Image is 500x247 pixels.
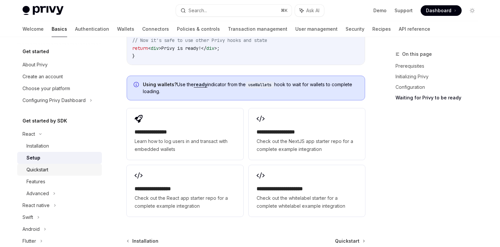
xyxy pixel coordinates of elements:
div: Advanced [26,190,49,197]
span: Check out the whitelabel starter for a complete whitelabel example integration [257,194,357,210]
span: ⌘ K [281,8,288,13]
a: About Privy [17,59,102,71]
span: div [151,45,159,51]
span: Use the indicator from the hook to wait for wallets to complete loading. [143,81,358,95]
div: About Privy [22,61,48,69]
span: < [148,45,151,51]
a: **** **** **** ***Check out the React app starter repo for a complete example integration [127,165,243,217]
a: ready [194,82,207,88]
div: React native [22,201,50,209]
a: Waiting for Privy to be ready [396,92,483,103]
span: On this page [402,50,432,58]
span: Quickstart [335,238,359,244]
div: Create an account [22,73,63,81]
a: Initializing Privy [396,71,483,82]
span: div [206,45,214,51]
a: Installation [17,140,102,152]
a: Demo [373,7,387,14]
a: Setup [17,152,102,164]
strong: Using wallets? [143,82,177,87]
a: **** **** **** ****Check out the NextJS app starter repo for a complete example integration [249,108,365,160]
a: **** **** **** **** ***Check out the whitelabel starter for a complete whitelabel example integra... [249,165,365,217]
a: Choose your platform [17,83,102,94]
svg: Info [134,82,140,88]
button: Toggle dark mode [467,5,478,16]
a: Transaction management [228,21,287,37]
span: Dashboard [426,7,451,14]
div: Flutter [22,237,36,245]
a: Welcome [22,21,44,37]
a: Authentication [75,21,109,37]
div: Android [22,225,40,233]
button: Search...⌘K [176,5,292,17]
span: Privy is ready! [161,45,201,51]
img: light logo [22,6,63,15]
a: Basics [52,21,67,37]
span: Installation [132,238,158,244]
h5: Get started [22,48,49,55]
a: Installation [127,238,158,244]
span: } [132,53,135,59]
span: Ask AI [306,7,319,14]
span: Check out the NextJS app starter repo for a complete example integration [257,137,357,153]
code: useWallets [246,82,274,88]
button: Ask AI [295,5,324,17]
h5: Get started by SDK [22,117,67,125]
span: ; [217,45,220,51]
a: Connectors [142,21,169,37]
div: React [22,130,35,138]
div: Installation [26,142,49,150]
a: Features [17,176,102,188]
a: Prerequisites [396,61,483,71]
a: **** **** **** *Learn how to log users in and transact with embedded wallets [127,108,243,160]
span: // Now it's safe to use other Privy hooks and state [132,37,267,43]
span: > [159,45,161,51]
a: Policies & controls [177,21,220,37]
a: Configuration [396,82,483,92]
span: return [132,45,148,51]
div: Swift [22,213,33,221]
a: Create an account [17,71,102,83]
div: Features [26,178,45,186]
span: </ [201,45,206,51]
a: Security [346,21,364,37]
span: Check out the React app starter repo for a complete example integration [135,194,235,210]
div: Configuring Privy Dashboard [22,96,86,104]
a: Support [395,7,413,14]
a: Wallets [117,21,134,37]
span: > [214,45,217,51]
span: Learn how to log users in and transact with embedded wallets [135,137,235,153]
a: Dashboard [421,5,462,16]
div: Quickstart [26,166,48,174]
a: Quickstart [335,238,364,244]
div: Choose your platform [22,85,70,92]
div: Search... [188,7,207,15]
a: Quickstart [17,164,102,176]
a: API reference [399,21,430,37]
a: Recipes [372,21,391,37]
a: User management [295,21,338,37]
div: Setup [26,154,40,162]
